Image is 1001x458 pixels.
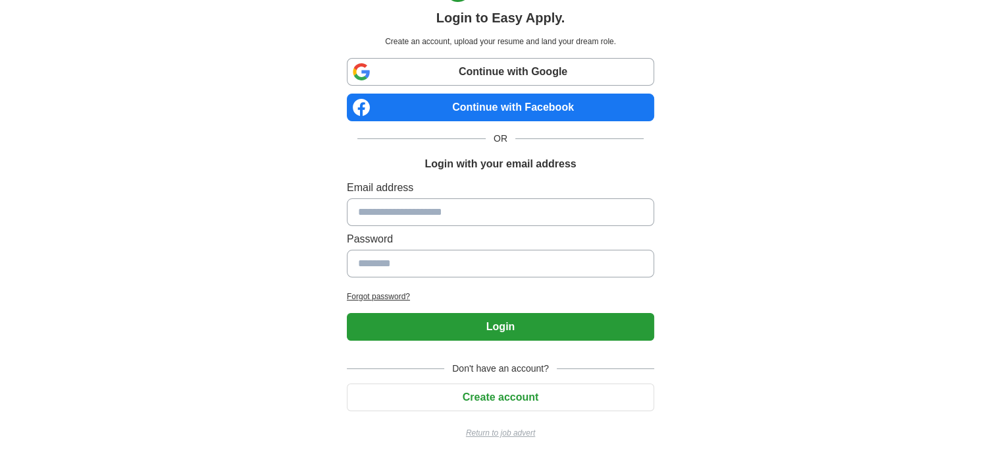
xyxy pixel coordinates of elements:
a: Continue with Google [347,58,654,86]
a: Continue with Facebook [347,94,654,121]
h1: Login with your email address [424,156,576,172]
a: Forgot password? [347,291,654,302]
label: Password [347,231,654,247]
a: Create account [347,391,654,403]
label: Email address [347,180,654,196]
p: Create an account, upload your resume and land your dream role. [349,36,652,47]
button: Login [347,313,654,341]
span: OR [486,132,515,146]
h1: Login to Easy Apply. [436,8,565,28]
a: Return to job advert [347,427,654,439]
button: Create account [347,384,654,411]
span: Don't have an account? [444,362,557,376]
